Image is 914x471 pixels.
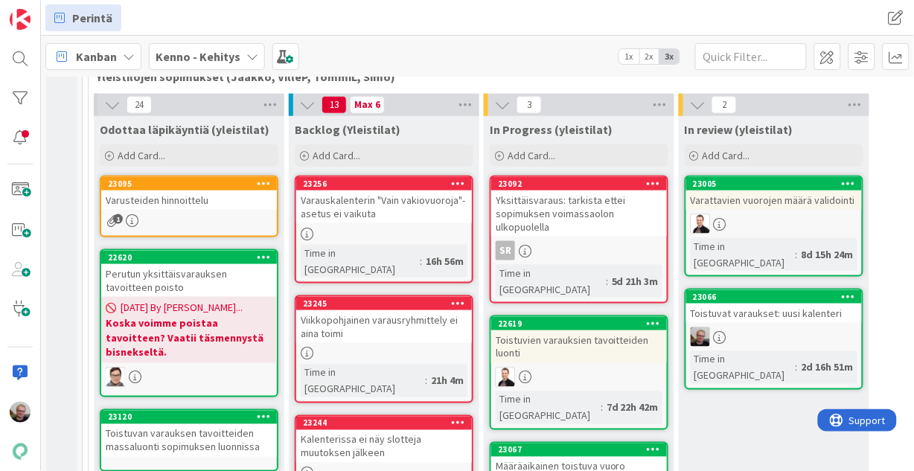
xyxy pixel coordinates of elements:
div: Time in [GEOGRAPHIC_DATA] [496,391,601,424]
span: : [601,400,603,416]
span: Add Card... [118,149,165,162]
a: 23256Varauskalenterin "Vain vakiovuoroja"-asetus ei vaikutaTime in [GEOGRAPHIC_DATA]:16h 56m [295,176,473,283]
div: 23245Viikkopohjainen varausryhmittely ei aina toimi [296,297,472,343]
span: 1x [619,49,639,64]
div: JH [686,327,862,347]
div: 23244 [303,418,472,429]
span: Add Card... [703,149,750,162]
span: : [606,273,608,289]
img: VP [496,368,515,387]
div: 23067 [491,443,667,457]
div: 23244Kalenterissa ei näy slotteja muutoksen jälkeen [296,417,472,463]
div: 23066Toistuvat varaukset: uusi kalenteri [686,290,862,323]
div: 23066 [693,292,862,302]
a: 23005Varattavien vuorojen määrä validointiVPTime in [GEOGRAPHIC_DATA]:8d 15h 24m [685,176,863,277]
div: 23256 [303,179,472,189]
div: 21h 4m [427,373,467,389]
div: 23005 [686,177,862,190]
div: SR [491,241,667,260]
div: 8d 15h 24m [798,246,857,263]
div: 22620Perutun yksittäisvarauksen tavoitteen poisto [101,251,277,297]
span: In Progress (yleistilat) [490,122,613,137]
a: 23066Toistuvat varaukset: uusi kalenteriJHTime in [GEOGRAPHIC_DATA]:2d 16h 51m [685,289,863,390]
img: avatar [10,441,31,462]
div: VP [491,368,667,387]
div: Time in [GEOGRAPHIC_DATA] [496,265,606,298]
div: 23066 [686,290,862,304]
div: Max 6 [354,101,380,109]
div: 23120 [108,412,277,423]
div: 23092Yksittäisvaraus: tarkista ettei sopimuksen voimassaolon ulkopuolella [491,177,667,237]
span: Perintä [72,9,112,27]
div: 23256Varauskalenterin "Vain vakiovuoroja"-asetus ei vaikuta [296,177,472,223]
div: 22619Toistuvien varauksien tavoitteiden luonti [491,317,667,363]
span: : [420,253,422,269]
span: [DATE] By [PERSON_NAME]... [121,300,243,315]
div: 2d 16h 51m [798,359,857,376]
div: 22619 [491,317,667,330]
span: Add Card... [508,149,555,162]
div: Time in [GEOGRAPHIC_DATA] [691,238,796,271]
div: Toistuvat varaukset: uusi kalenteri [686,304,862,323]
div: 23067 [498,445,667,455]
div: 23092 [498,179,667,189]
div: Yksittäisvaraus: tarkista ettei sopimuksen voimassaolon ulkopuolella [491,190,667,237]
b: Koska voimme poistaa tavoitteen? Vaatii täsmennystä bisnekseltä. [106,315,272,360]
span: Backlog (Yleistilat) [295,122,400,137]
img: SM [106,368,125,387]
div: Perutun yksittäisvarauksen tavoitteen poisto [101,264,277,297]
span: Odottaa läpikäyntiä (yleistilat) [100,122,269,137]
div: Toistuvien varauksien tavoitteiden luonti [491,330,667,363]
img: JH [10,402,31,423]
a: 22620Perutun yksittäisvarauksen tavoitteen poisto[DATE] By [PERSON_NAME]...Koska voimme poistaa t... [100,249,278,397]
span: 2 [712,96,737,114]
div: Viikkopohjainen varausryhmittely ei aina toimi [296,310,472,343]
span: Add Card... [313,149,360,162]
span: 2x [639,49,659,64]
div: 7d 22h 42m [603,400,662,416]
div: Toistuvan varauksen tavoitteiden massaluonti sopimuksen luonnissa [101,424,277,457]
div: 23120 [101,411,277,424]
a: 23095Varusteiden hinnoittelu [100,176,278,237]
span: In review (yleistilat) [685,122,793,137]
div: Kalenterissa ei näy slotteja muutoksen jälkeen [296,430,472,463]
a: 23245Viikkopohjainen varausryhmittely ei aina toimiTime in [GEOGRAPHIC_DATA]:21h 4m [295,295,473,403]
div: 23245 [296,297,472,310]
img: JH [691,327,710,347]
div: SM [101,368,277,387]
span: 3x [659,49,680,64]
div: Time in [GEOGRAPHIC_DATA] [301,245,420,278]
span: 1 [113,214,123,224]
div: 23120Toistuvan varauksen tavoitteiden massaluonti sopimuksen luonnissa [101,411,277,457]
div: 23244 [296,417,472,430]
div: 22620 [108,252,277,263]
div: VP [686,214,862,234]
div: 16h 56m [422,253,467,269]
div: 23005 [693,179,862,189]
a: 23092Yksittäisvaraus: tarkista ettei sopimuksen voimassaolon ulkopuolellaSRTime in [GEOGRAPHIC_DA... [490,176,668,304]
div: 23245 [303,298,472,309]
span: 3 [517,96,542,114]
div: 23256 [296,177,472,190]
img: Visit kanbanzone.com [10,9,31,30]
div: Varattavien vuorojen määrä validointi [686,190,862,210]
div: 23095Varusteiden hinnoittelu [101,177,277,210]
div: 23005Varattavien vuorojen määrä validointi [686,177,862,210]
div: 23095 [101,177,277,190]
div: 22619 [498,318,667,329]
span: Kanban [76,48,117,65]
a: Perintä [45,4,121,31]
div: Time in [GEOGRAPHIC_DATA] [301,365,425,397]
div: SR [496,241,515,260]
span: 13 [322,96,347,114]
span: : [796,359,798,376]
div: Time in [GEOGRAPHIC_DATA] [691,351,796,384]
div: Varusteiden hinnoittelu [101,190,277,210]
span: : [796,246,798,263]
b: Kenno - Kehitys [156,49,240,64]
div: 22620 [101,251,277,264]
img: VP [691,214,710,234]
div: Varauskalenterin "Vain vakiovuoroja"-asetus ei vaikuta [296,190,472,223]
div: 5d 21h 3m [608,273,662,289]
div: 23095 [108,179,277,189]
